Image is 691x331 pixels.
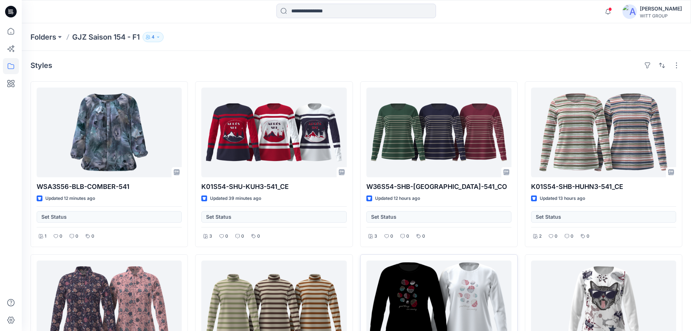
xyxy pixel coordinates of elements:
p: 0 [406,233,409,240]
p: Updated 13 hours ago [540,195,585,202]
div: [PERSON_NAME] [640,4,682,13]
p: 4 [152,33,155,41]
p: 3 [374,233,377,240]
a: W36S54-SHB-KUBA-541_CO [366,88,511,177]
p: 0 [422,233,425,240]
p: 0 [91,233,94,240]
p: 0 [257,233,260,240]
p: 0 [587,233,589,240]
p: Updated 39 minutes ago [210,195,261,202]
p: WSA3S56-BLB-COMBER-541 [37,182,182,192]
p: 2 [539,233,542,240]
p: 0 [390,233,393,240]
p: 0 [59,233,62,240]
h4: Styles [30,61,52,70]
img: avatar [622,4,637,19]
p: 1 [45,233,46,240]
p: 0 [241,233,244,240]
p: 0 [555,233,558,240]
a: Folders [30,32,56,42]
a: K01S54-SHB-HUHN3-541_CE [531,88,676,177]
p: 0 [225,233,228,240]
p: Updated 12 minutes ago [45,195,95,202]
a: WSA3S56-BLB-COMBER-541 [37,88,182,177]
p: GJZ Saison 154 - F1 [72,32,140,42]
a: K01S54-SHU-KUH3-541_CE [201,88,346,177]
p: Updated 12 hours ago [375,195,420,202]
p: K01S54-SHU-KUH3-541_CE [201,182,346,192]
div: WITT GROUP [640,13,682,19]
p: 0 [571,233,573,240]
button: 4 [143,32,164,42]
p: K01S54-SHB-HUHN3-541_CE [531,182,676,192]
p: W36S54-SHB-[GEOGRAPHIC_DATA]-541_CO [366,182,511,192]
p: 3 [209,233,212,240]
p: 0 [75,233,78,240]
